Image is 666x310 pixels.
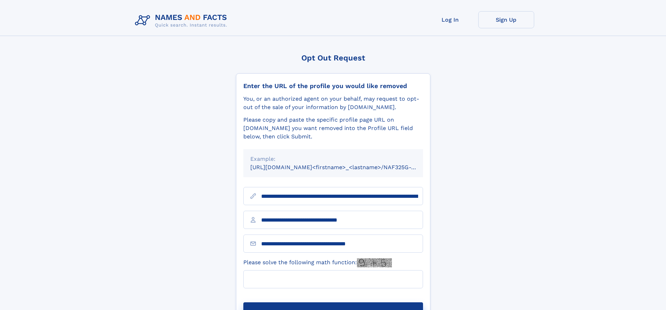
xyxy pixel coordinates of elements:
div: Enter the URL of the profile you would like removed [243,82,423,90]
div: Please copy and paste the specific profile page URL on [DOMAIN_NAME] you want removed into the Pr... [243,116,423,141]
a: Log In [422,11,478,28]
small: [URL][DOMAIN_NAME]<firstname>_<lastname>/NAF325G-xxxxxxxx [250,164,436,171]
img: Logo Names and Facts [132,11,233,30]
div: You, or an authorized agent on your behalf, may request to opt-out of the sale of your informatio... [243,95,423,111]
label: Please solve the following math function: [243,258,392,267]
a: Sign Up [478,11,534,28]
div: Example: [250,155,416,163]
div: Opt Out Request [236,53,430,62]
